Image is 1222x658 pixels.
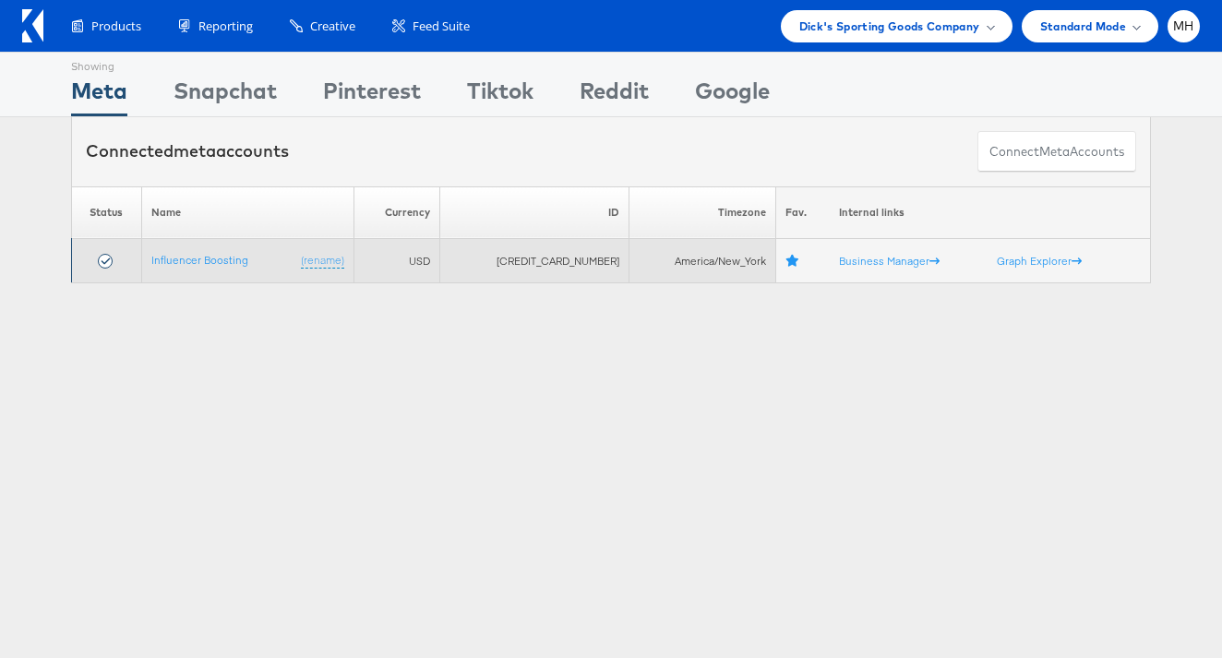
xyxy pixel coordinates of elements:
[71,53,127,75] div: Showing
[439,186,629,239] th: ID
[151,253,248,267] a: Influencer Boosting
[86,139,289,163] div: Connected accounts
[301,253,344,269] a: (rename)
[71,75,127,116] div: Meta
[977,131,1136,173] button: ConnectmetaAccounts
[1040,17,1126,36] span: Standard Mode
[695,75,770,116] div: Google
[467,75,533,116] div: Tiktok
[323,75,421,116] div: Pinterest
[997,254,1082,268] a: Graph Explorer
[174,140,216,162] span: meta
[439,239,629,283] td: [CREDIT_CARD_NUMBER]
[580,75,649,116] div: Reddit
[141,186,353,239] th: Name
[799,17,980,36] span: Dick's Sporting Goods Company
[629,186,776,239] th: Timezone
[413,18,470,35] span: Feed Suite
[1039,143,1070,161] span: meta
[839,254,940,268] a: Business Manager
[198,18,253,35] span: Reporting
[310,18,355,35] span: Creative
[629,239,776,283] td: America/New_York
[91,18,141,35] span: Products
[72,186,142,239] th: Status
[353,239,439,283] td: USD
[353,186,439,239] th: Currency
[1173,20,1194,32] span: MH
[174,75,277,116] div: Snapchat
